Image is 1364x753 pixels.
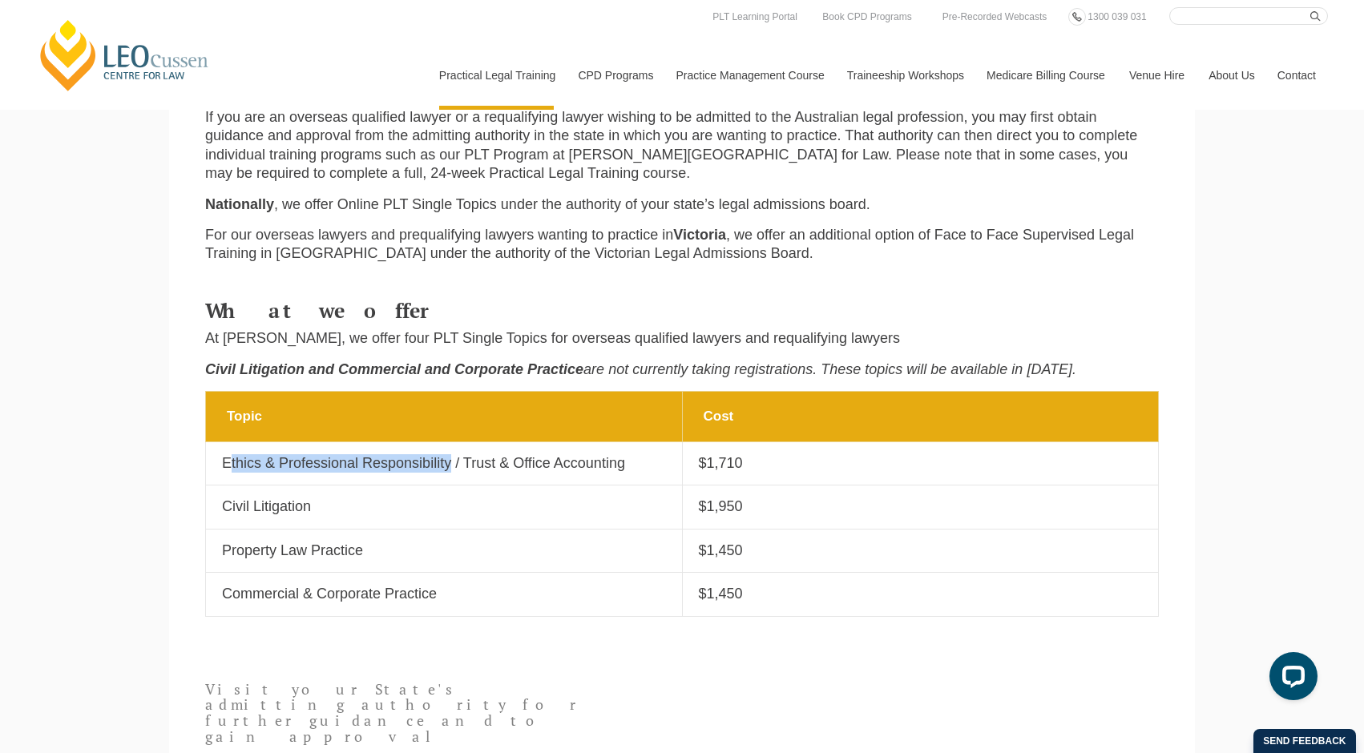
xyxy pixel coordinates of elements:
a: Practice Management Course [664,41,835,110]
p: Civil Litigation [222,497,666,516]
strong: Victoria [673,227,726,243]
p: $1,450 [699,585,1143,603]
th: Cost [682,392,1159,442]
a: Pre-Recorded Webcasts [938,8,1051,26]
p: Property Law Practice [222,542,666,560]
a: CPD Programs [566,41,664,110]
a: 1300 039 031 [1084,8,1150,26]
p: For our overseas lawyers and prequalifying lawyers wanting to practice in , we offer an additiona... [205,226,1159,264]
th: Topic [206,392,683,442]
p: $1,950 [699,497,1143,516]
p: Visit your State's admitting authority for further guidance and to gain approval [205,682,588,745]
p: Commercial & Corporate Practice [222,585,666,603]
a: Book CPD Programs [818,8,915,26]
strong: What we offer [205,297,434,324]
em: are not currently taking registrations. These topics will be available in [DATE]. [583,361,1076,377]
a: About Us [1197,41,1265,110]
a: [PERSON_NAME] Centre for Law [36,18,213,93]
a: PLT Learning Portal [708,8,801,26]
strong: Nationally [205,196,274,212]
a: Contact [1265,41,1328,110]
em: Civil Litigation and Commercial and Corporate Practice [205,361,583,377]
a: Medicare Billing Course [975,41,1117,110]
p: If you are an overseas qualified lawyer or a requalifying lawyer wishing to be admitted to the Au... [205,108,1159,183]
p: $1,450 [699,542,1143,560]
a: Practical Legal Training [427,41,567,110]
span: 1300 039 031 [1088,11,1146,22]
a: Venue Hire [1117,41,1197,110]
p: Ethics & Professional Responsibility / Trust & Office Accounting [222,454,666,473]
iframe: LiveChat chat widget [1257,646,1324,713]
p: At [PERSON_NAME], we offer four PLT Single Topics for overseas qualified lawyers and requalifying... [205,329,1159,348]
p: , we offer Online PLT Single Topics under the authority of your state’s legal admissions board. [205,195,1159,214]
a: Traineeship Workshops [835,41,975,110]
p: $1,710 [699,454,1143,473]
